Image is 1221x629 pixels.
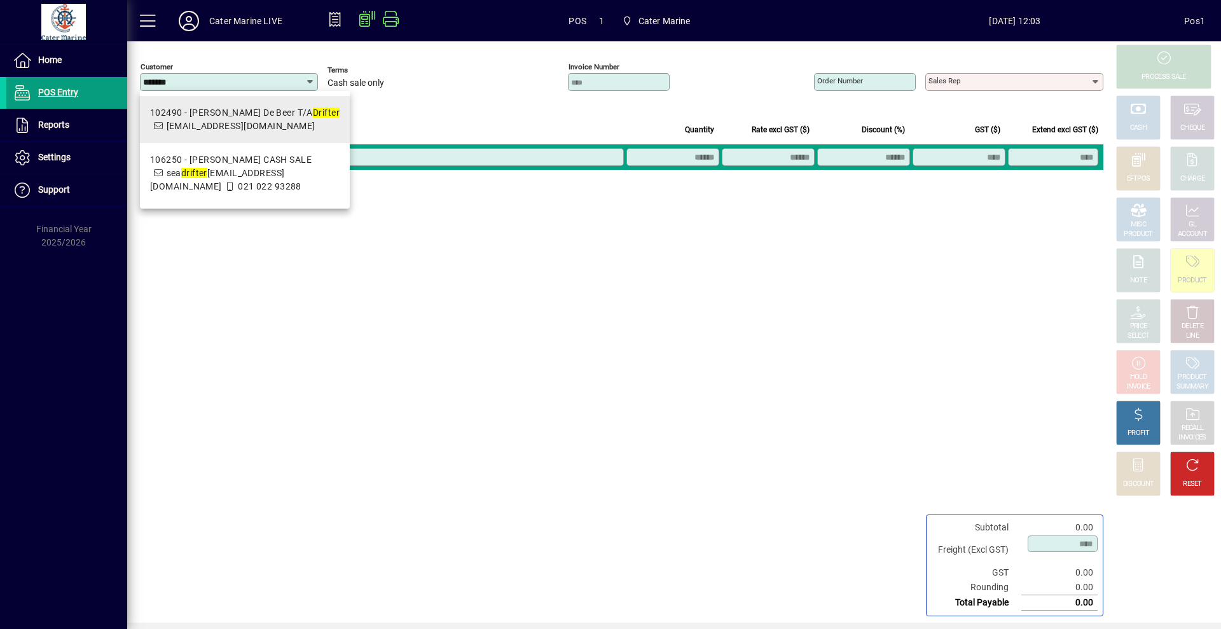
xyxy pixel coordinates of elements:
span: Cater Marine [638,11,691,31]
span: [EMAIL_ADDRESS][DOMAIN_NAME] [167,121,315,131]
a: Home [6,45,127,76]
div: CASH [1130,123,1147,133]
div: PRICE [1130,322,1147,331]
div: Pos1 [1184,11,1205,31]
span: POS Entry [38,87,78,97]
td: 0.00 [1021,580,1098,595]
span: [DATE] 12:03 [846,11,1185,31]
a: Support [6,174,127,206]
span: sea [EMAIL_ADDRESS][DOMAIN_NAME] [150,168,284,191]
div: DISCOUNT [1123,480,1154,489]
div: RECALL [1182,424,1204,433]
div: PRODUCT [1178,276,1206,286]
em: Drifter [313,107,340,118]
div: LINE [1186,331,1199,341]
div: GL [1189,220,1197,230]
span: Rate excl GST ($) [752,123,810,137]
div: DELETE [1182,322,1203,331]
span: Extend excl GST ($) [1032,123,1098,137]
div: EFTPOS [1127,174,1150,184]
div: ACCOUNT [1178,230,1207,239]
div: PRODUCT [1178,373,1206,382]
span: POS [569,11,586,31]
span: Home [38,55,62,65]
div: CHARGE [1180,174,1205,184]
span: Cater Marine [617,10,696,32]
div: MISC [1131,220,1146,230]
span: Support [38,184,70,195]
div: INVOICE [1126,382,1150,392]
div: RESET [1183,480,1202,489]
span: Settings [38,152,71,162]
div: PROFIT [1128,429,1149,438]
a: Reports [6,109,127,141]
td: Total Payable [932,595,1021,611]
span: GST ($) [975,123,1000,137]
span: 021 022 93288 [238,181,301,191]
button: Profile [169,10,209,32]
td: Freight (Excl GST) [932,535,1021,565]
em: drifter [181,168,207,178]
td: Subtotal [932,520,1021,535]
mat-label: Order number [817,76,863,85]
span: Discount (%) [862,123,905,137]
td: Rounding [932,580,1021,595]
mat-label: Invoice number [569,62,619,71]
div: SUMMARY [1176,382,1208,392]
mat-label: Customer [141,62,173,71]
div: PROCESS SALE [1142,73,1186,82]
td: 0.00 [1021,520,1098,535]
td: GST [932,565,1021,580]
span: Quantity [685,123,714,137]
div: INVOICES [1178,433,1206,443]
td: 0.00 [1021,565,1098,580]
mat-label: Sales rep [928,76,960,85]
span: 1 [599,11,604,31]
mat-option: 106250 - Paul Nicholson CASH SALE [140,143,350,204]
span: Terms [328,66,404,74]
a: Settings [6,142,127,174]
div: HOLD [1130,373,1147,382]
div: NOTE [1130,276,1147,286]
div: Cater Marine LIVE [209,11,282,31]
div: PRODUCT [1124,230,1152,239]
span: Reports [38,120,69,130]
span: Cash sale only [328,78,384,88]
div: SELECT [1128,331,1150,341]
mat-option: 102490 - Coen De Beer T/A Drifter [140,96,350,143]
div: 102490 - [PERSON_NAME] De Beer T/A [150,106,340,120]
td: 0.00 [1021,595,1098,611]
div: 106250 - [PERSON_NAME] CASH SALE [150,153,340,167]
div: CHEQUE [1180,123,1204,133]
